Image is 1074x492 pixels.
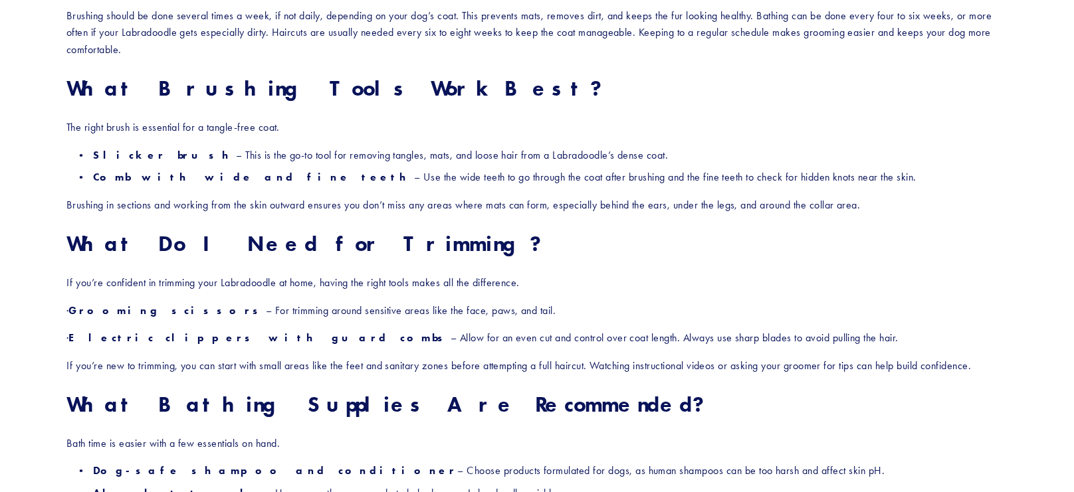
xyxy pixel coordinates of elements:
[66,435,1008,452] p: Bath time is easier with a few essentials on hand.
[66,391,711,417] strong: What Bathing Supplies Are Recommended?
[66,7,1008,58] p: Brushing should be done several times a week, if not daily, depending on your dog’s coat. This pr...
[93,149,236,161] strong: Slicker brush
[66,274,1008,291] p: If you’re confident in trimming your Labradoodle at home, having the right tools makes all the di...
[66,329,1008,347] p: · – Allow for an even cut and control over coat length. Always use sharp blades to avoid pulling ...
[93,169,1008,186] p: – Use the wide teeth to go through the coat after brushing and the fine teeth to check for hidden...
[66,230,548,256] strong: What Do I Need for Trimming?
[93,462,1008,479] p: – Choose products formulated for dogs, as human shampoos can be too harsh and affect skin pH.
[93,171,414,183] strong: Comb with wide and fine teeth
[66,302,1008,319] p: · – For trimming around sensitive areas like the face, paws, and tail.
[66,75,609,101] strong: What Brushing Tools Work Best?
[66,197,1008,214] p: Brushing in sections and working from the skin outward ensures you don’t miss any areas where mat...
[93,464,457,477] strong: Dog-safe shampoo and conditioner
[93,147,1008,164] p: – This is the go-to tool for removing tangles, mats, and loose hair from a Labradoodle’s dense coat.
[66,119,1008,136] p: The right brush is essential for a tangle-free coat.
[66,357,1008,374] p: If you’re new to trimming, you can start with small areas like the feet and sanitary zones before...
[68,331,450,344] strong: Electric clippers with guard combs
[68,304,265,317] strong: Grooming scissors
